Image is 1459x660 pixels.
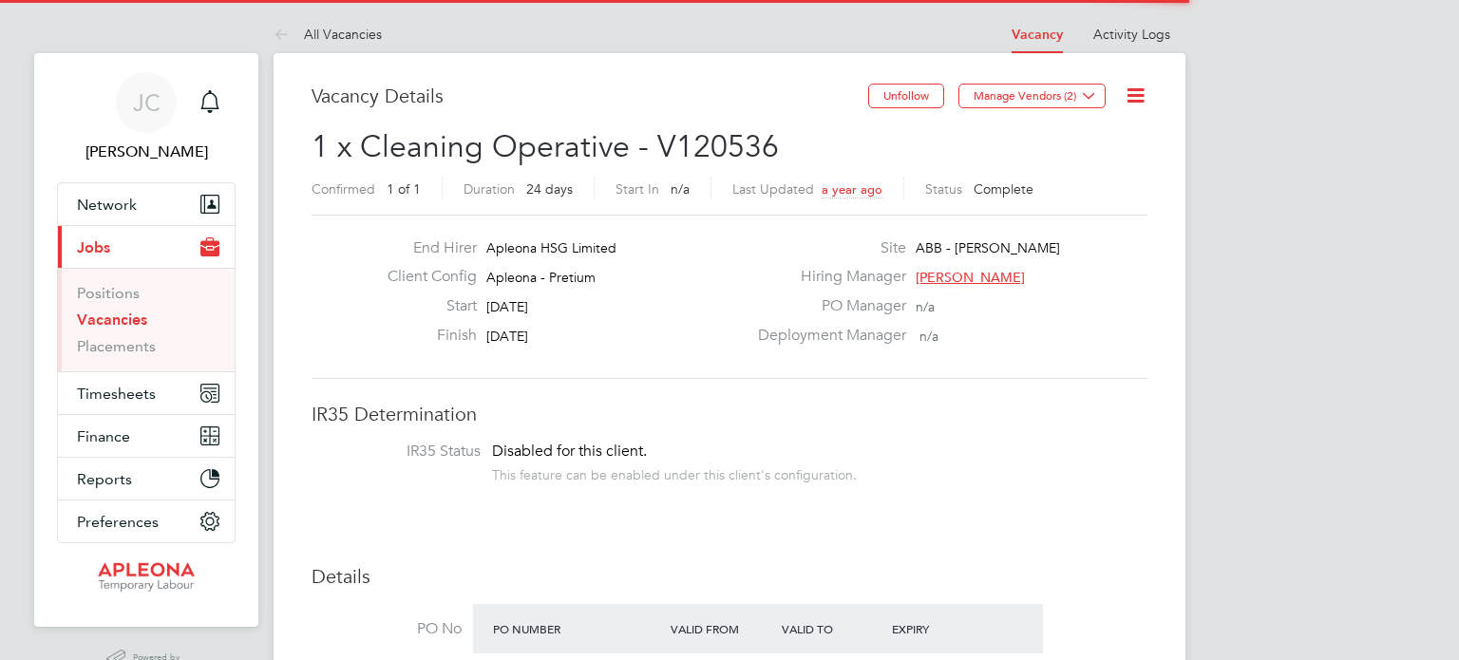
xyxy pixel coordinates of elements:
[747,296,906,316] label: PO Manager
[77,196,137,214] span: Network
[919,328,938,345] span: n/a
[58,372,235,414] button: Timesheets
[747,238,906,258] label: Site
[58,458,235,500] button: Reports
[916,298,935,315] span: n/a
[57,72,236,163] a: JC[PERSON_NAME]
[747,267,906,287] label: Hiring Manager
[77,311,147,329] a: Vacancies
[887,612,998,646] div: Expiry
[98,562,195,593] img: apleona-logo-retina.png
[58,183,235,225] button: Network
[486,239,616,256] span: Apleona HSG Limited
[77,337,156,355] a: Placements
[486,269,596,286] span: Apleona - Pretium
[974,180,1033,198] span: Complete
[492,442,647,461] span: Disabled for this client.
[312,84,868,108] h3: Vacancy Details
[916,269,1025,286] span: [PERSON_NAME]
[77,284,140,302] a: Positions
[387,180,421,198] span: 1 of 1
[925,180,962,198] label: Status
[916,239,1060,256] span: ABB - [PERSON_NAME]
[312,128,779,165] span: 1 x Cleaning Operative - V120536
[57,141,236,163] span: James Croxford
[77,385,156,403] span: Timesheets
[671,180,690,198] span: n/a
[372,326,477,346] label: Finish
[492,462,857,483] div: This feature can be enabled under this client's configuration.
[312,180,375,198] label: Confirmed
[34,53,258,627] nav: Main navigation
[868,84,944,108] button: Unfollow
[312,619,462,639] label: PO No
[58,268,235,371] div: Jobs
[372,296,477,316] label: Start
[58,226,235,268] button: Jobs
[77,513,159,531] span: Preferences
[57,562,236,593] a: Go to home page
[464,180,515,198] label: Duration
[486,328,528,345] span: [DATE]
[616,180,659,198] label: Start In
[1093,26,1170,43] a: Activity Logs
[77,238,110,256] span: Jobs
[133,90,161,115] span: JC
[274,26,382,43] a: All Vacancies
[331,442,481,462] label: IR35 Status
[732,180,814,198] label: Last Updated
[77,427,130,445] span: Finance
[312,402,1147,426] h3: IR35 Determination
[958,84,1106,108] button: Manage Vendors (2)
[77,470,132,488] span: Reports
[312,564,1147,589] h3: Details
[1012,27,1063,43] a: Vacancy
[488,612,666,646] div: PO Number
[486,298,528,315] span: [DATE]
[526,180,573,198] span: 24 days
[822,181,882,198] span: a year ago
[747,326,906,346] label: Deployment Manager
[372,238,477,258] label: End Hirer
[777,612,888,646] div: Valid To
[58,500,235,542] button: Preferences
[372,267,477,287] label: Client Config
[58,415,235,457] button: Finance
[666,612,777,646] div: Valid From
